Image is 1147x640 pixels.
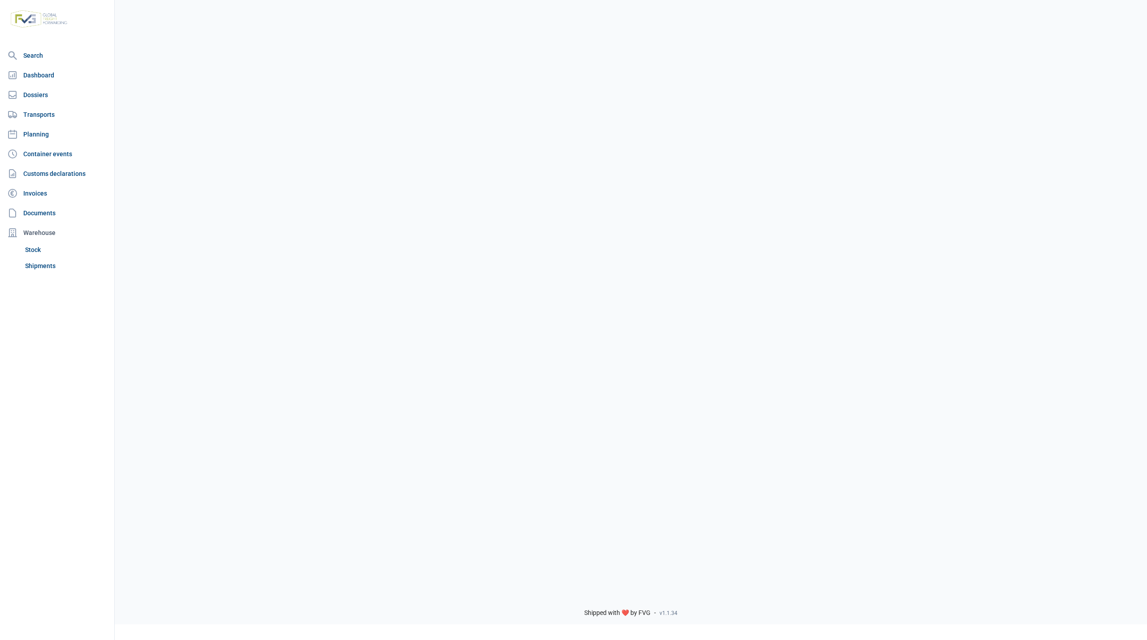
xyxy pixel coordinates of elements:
a: Container events [4,145,111,163]
a: Shipments [22,258,111,274]
a: Planning [4,125,111,143]
a: Invoices [4,184,111,202]
div: Warehouse [4,224,111,242]
a: Transports [4,106,111,124]
span: v1.1.34 [660,610,677,617]
a: Dossiers [4,86,111,104]
a: Search [4,47,111,64]
span: - [654,609,656,617]
a: Dashboard [4,66,111,84]
a: Stock [22,242,111,258]
a: Customs declarations [4,165,111,183]
span: Shipped with ❤️ by FVG [584,609,651,617]
img: FVG - Global freight forwarding [7,7,71,31]
a: Documents [4,204,111,222]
